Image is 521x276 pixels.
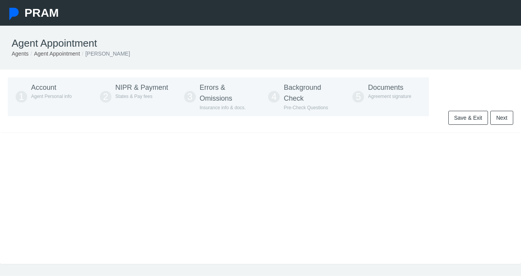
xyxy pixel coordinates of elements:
[448,111,488,125] a: Save & Exit
[16,91,27,103] span: 1
[268,91,280,103] span: 4
[368,84,403,91] span: Documents
[12,49,29,58] li: Agents
[115,93,169,100] p: States & Pay fees
[100,91,112,103] span: 2
[184,91,196,103] span: 3
[80,49,130,58] li: [PERSON_NAME]
[24,6,59,19] span: PRAM
[284,84,321,102] span: Background Check
[115,84,168,91] span: NIPR & Payment
[31,93,84,100] p: Agent Personal info
[29,49,80,58] li: Agent Appointment
[8,8,20,20] img: Pram Partner
[200,84,232,102] span: Errors & Omissions
[12,37,509,49] h1: Agent Appointment
[284,104,337,112] p: Pre-Check Questions
[368,93,421,100] p: Agreement signature
[490,111,513,125] a: Next
[200,104,253,112] p: Insurance info & docs.
[31,84,56,91] span: Account
[352,91,364,103] span: 5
